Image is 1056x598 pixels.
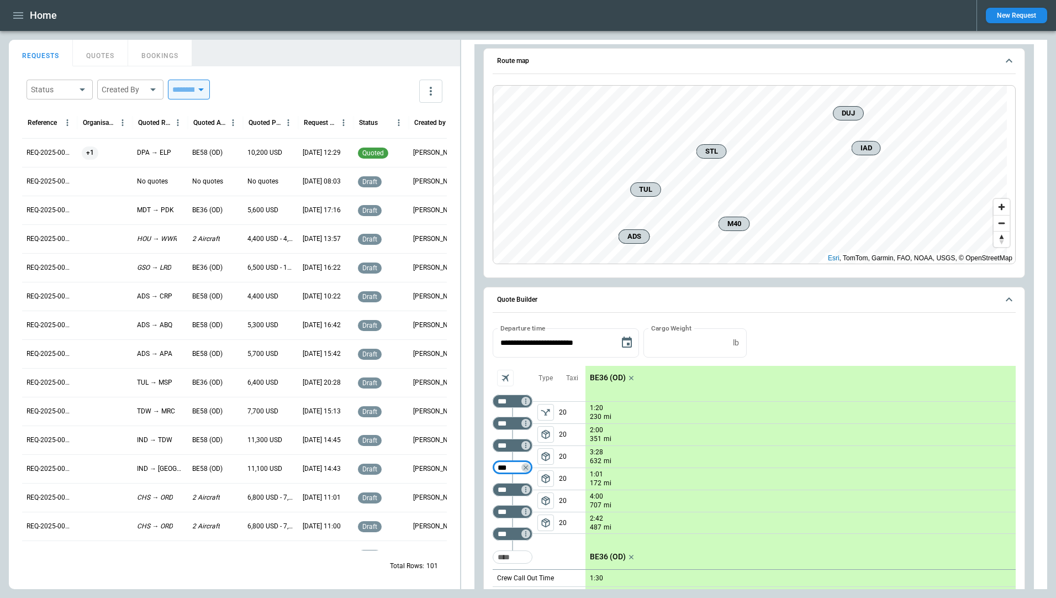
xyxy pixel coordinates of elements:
[247,234,294,244] p: 4,400 USD - 4,900 USD
[60,116,75,130] button: Reference column menu
[856,143,875,154] span: IAD
[413,407,460,416] p: Allen Maki
[247,263,294,272] p: 6,500 USD - 11,300 USD
[493,287,1016,313] button: Quote Builder
[623,231,645,242] span: ADS
[192,206,223,215] p: BE36 (OD)
[83,119,115,127] div: Organisation
[137,148,171,158] p: DPA → ELP
[192,493,220,502] p: 2 Aircraft
[360,523,379,531] span: draft
[392,116,406,130] button: Status column menu
[192,349,223,359] p: BE58 (OD)
[137,177,168,186] p: No quotes
[27,493,73,502] p: REQ-2025-000243
[838,108,859,119] span: DUJ
[413,292,460,301] p: Cady Howell
[27,349,73,359] p: REQ-2025-000248
[413,206,460,215] p: Allen Maki
[360,494,379,502] span: draft
[413,321,460,330] p: Allen Maki
[137,321,172,330] p: ADS → ABQ
[303,321,341,330] p: 07/31/2025 16:42
[137,349,172,359] p: ADS → APA
[247,378,278,387] p: 6,400 USD
[493,483,532,496] div: Not found
[413,177,460,186] p: Ben Gundermann
[27,321,73,330] p: REQ-2025-000249
[413,349,460,359] p: Allen Maki
[27,177,73,186] p: REQ-2025-000254
[590,448,603,457] p: 3:28
[303,436,341,445] p: 07/21/2025 14:45
[537,448,554,465] span: Type of sector
[102,84,146,95] div: Created By
[192,407,223,416] p: BE58 (OD)
[590,426,603,434] p: 2:00
[303,148,341,158] p: 08/22/2025 12:29
[137,292,172,301] p: ADS → CRP
[559,512,585,533] p: 20
[390,562,424,571] p: Total Rows:
[359,119,378,127] div: Status
[828,254,839,262] a: Esri
[537,426,554,443] button: left aligned
[360,264,379,272] span: draft
[360,408,379,416] span: draft
[493,417,532,430] div: Not found
[590,373,626,382] p: BE36 (OD)
[303,407,341,416] p: 07/25/2025 15:13
[303,493,341,502] p: 07/21/2025 11:01
[590,412,601,422] p: 230
[192,321,223,330] p: BE58 (OD)
[537,404,554,421] span: Type of sector
[538,374,553,383] p: Type
[137,378,172,387] p: TUL → MSP
[493,439,532,452] div: Not found
[413,234,460,244] p: George O'Bryan
[493,527,532,541] div: Not found
[28,119,57,127] div: Reference
[493,86,1007,264] canvas: Map
[128,40,192,66] button: BOOKINGS
[192,522,220,531] p: 2 Aircraft
[559,402,585,423] p: 20
[540,473,551,484] span: package_2
[247,206,278,215] p: 5,600 USD
[537,492,554,509] span: Type of sector
[27,206,73,215] p: REQ-2025-000253
[192,292,223,301] p: BE58 (OD)
[635,184,656,195] span: TUL
[192,148,223,158] p: BE58 (OD)
[360,149,386,157] span: quoted
[604,479,611,488] p: mi
[590,501,601,510] p: 707
[413,493,460,502] p: Ben Gundermann
[192,464,223,474] p: BE58 (OD)
[137,206,174,215] p: MDT → PDK
[590,434,601,444] p: 351
[616,332,638,354] button: Choose date, selected date is Aug 22, 2025
[31,84,75,95] div: Status
[419,80,442,103] button: more
[137,234,177,244] p: HOU → WWR
[493,49,1016,74] button: Route map
[247,349,278,359] p: 5,700 USD
[994,199,1010,215] button: Zoom in
[733,338,739,348] p: lb
[537,426,554,443] span: Type of sector
[27,436,73,445] p: REQ-2025-000245
[303,234,341,244] p: 08/13/2025 13:57
[27,522,73,531] p: REQ-2025-000242
[30,9,57,22] h1: Home
[27,234,73,244] p: REQ-2025-000252
[604,457,611,466] p: mi
[590,404,603,412] p: 1:20
[360,437,379,444] span: draft
[828,253,1012,264] div: , TomTom, Garmin, FAO, NOAA, USGS, © OpenStreetMap
[226,116,240,130] button: Quoted Aircraft column menu
[9,40,73,66] button: REQUESTS
[137,464,183,474] p: IND → AUS
[171,116,185,130] button: Quoted Route column menu
[137,436,172,445] p: IND → TDW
